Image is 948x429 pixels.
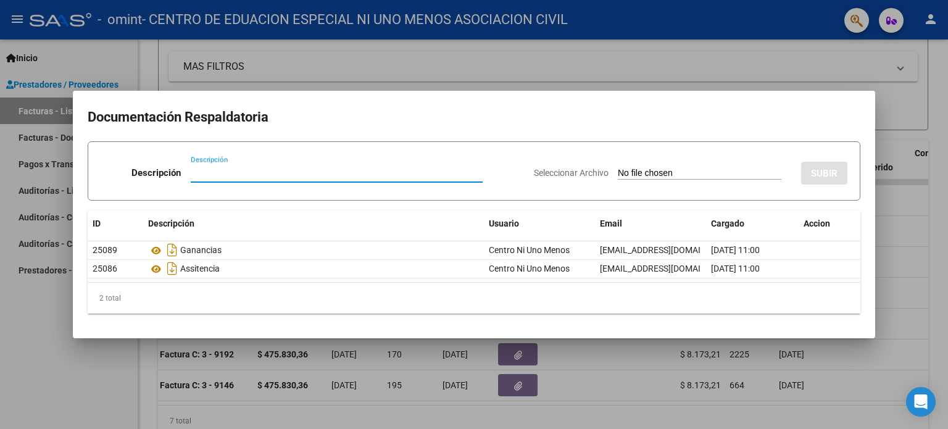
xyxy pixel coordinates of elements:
[148,219,194,228] span: Descripción
[711,264,760,273] span: [DATE] 11:00
[534,168,609,178] span: Seleccionar Archivo
[489,219,519,228] span: Usuario
[88,283,860,314] div: 2 total
[164,240,180,260] i: Descargar documento
[164,259,180,278] i: Descargar documento
[711,219,744,228] span: Cargado
[143,210,484,237] datatable-header-cell: Descripción
[595,210,706,237] datatable-header-cell: Email
[804,219,830,228] span: Accion
[799,210,860,237] datatable-header-cell: Accion
[489,245,570,255] span: Centro Ni Uno Menos
[93,245,117,255] span: 25089
[801,162,847,185] button: SUBIR
[811,168,838,179] span: SUBIR
[906,387,936,417] div: Open Intercom Messenger
[484,210,595,237] datatable-header-cell: Usuario
[711,245,760,255] span: [DATE] 11:00
[88,210,143,237] datatable-header-cell: ID
[93,264,117,273] span: 25086
[600,245,737,255] span: [EMAIL_ADDRESS][DOMAIN_NAME]
[88,106,860,129] h2: Documentación Respaldatoria
[706,210,799,237] datatable-header-cell: Cargado
[131,166,181,180] p: Descripción
[600,219,622,228] span: Email
[93,219,101,228] span: ID
[489,264,570,273] span: Centro Ni Uno Menos
[148,240,479,260] div: Ganancias
[600,264,737,273] span: [EMAIL_ADDRESS][DOMAIN_NAME]
[148,259,479,278] div: Assitencia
